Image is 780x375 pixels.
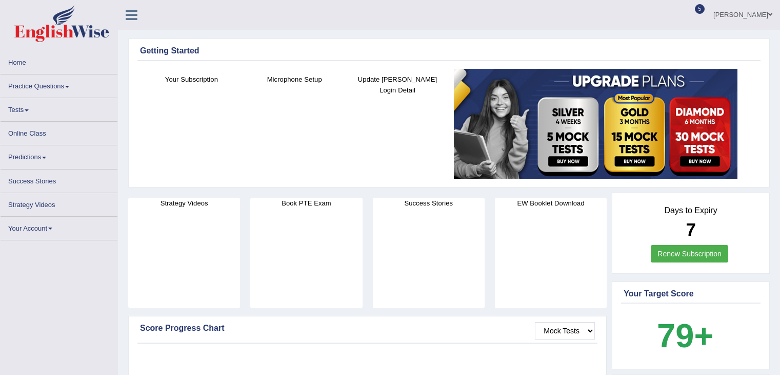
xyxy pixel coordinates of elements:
[1,193,117,213] a: Strategy Videos
[1,122,117,142] a: Online Class
[140,322,595,334] div: Score Progress Chart
[128,198,240,209] h4: Strategy Videos
[351,74,444,96] h4: Update [PERSON_NAME] Login Detail
[248,74,341,85] h4: Microphone Setup
[1,98,117,118] a: Tests
[250,198,362,209] h4: Book PTE Exam
[145,74,238,85] h4: Your Subscription
[686,219,695,239] b: 7
[695,4,705,14] span: 5
[657,317,713,354] b: 79+
[624,288,758,300] div: Your Target Score
[495,198,607,209] h4: EW Booklet Download
[454,69,737,179] img: small5.jpg
[1,145,117,165] a: Predictions
[140,45,758,57] div: Getting Started
[624,206,758,215] h4: Days to Expiry
[373,198,485,209] h4: Success Stories
[1,217,117,237] a: Your Account
[1,51,117,71] a: Home
[651,245,728,262] a: Renew Subscription
[1,74,117,95] a: Practice Questions
[1,170,117,190] a: Success Stories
